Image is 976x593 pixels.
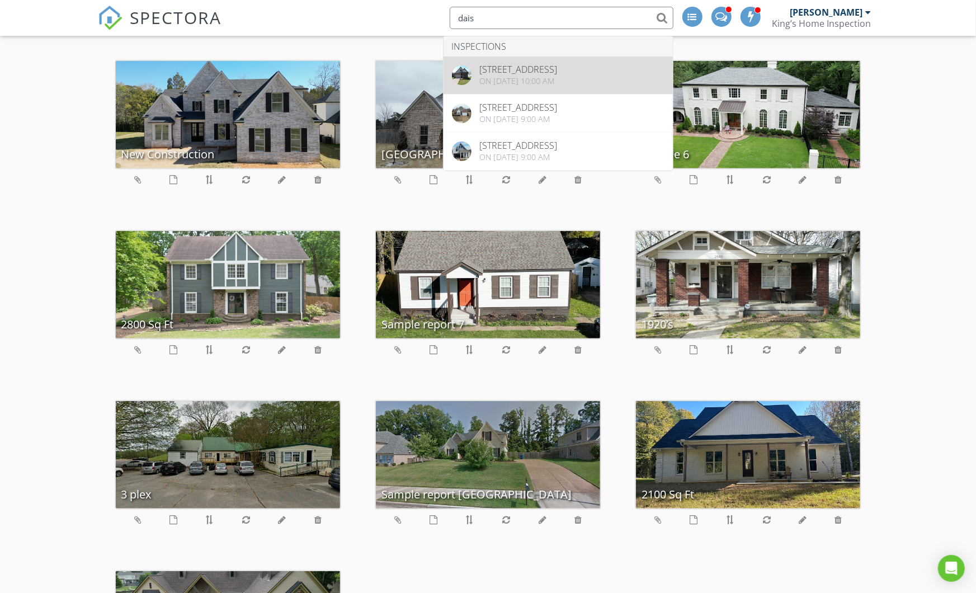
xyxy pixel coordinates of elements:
[790,7,863,18] div: [PERSON_NAME]
[480,65,558,74] div: [STREET_ADDRESS]
[480,141,558,150] div: [STREET_ADDRESS]
[480,77,558,86] div: On [DATE] 10:00 am
[452,142,472,161] img: data
[938,555,965,582] div: Open Intercom Messenger
[450,7,673,29] input: Search everything...
[480,103,558,112] div: [STREET_ADDRESS]
[444,36,673,57] li: Inspections
[772,18,871,29] div: King’s Home Inspection
[98,6,122,30] img: The Best Home Inspection Software - Spectora
[480,115,558,124] div: On [DATE] 9:00 am
[98,15,222,39] a: SPECTORA
[130,6,222,29] span: SPECTORA
[452,103,472,123] img: 6198e777a2297d902ba4720a23512442.jpeg
[452,65,472,85] img: b2f9e36dc5a3dad269051b670f6cbf32.jpeg
[480,153,558,162] div: On [DATE] 9:00 am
